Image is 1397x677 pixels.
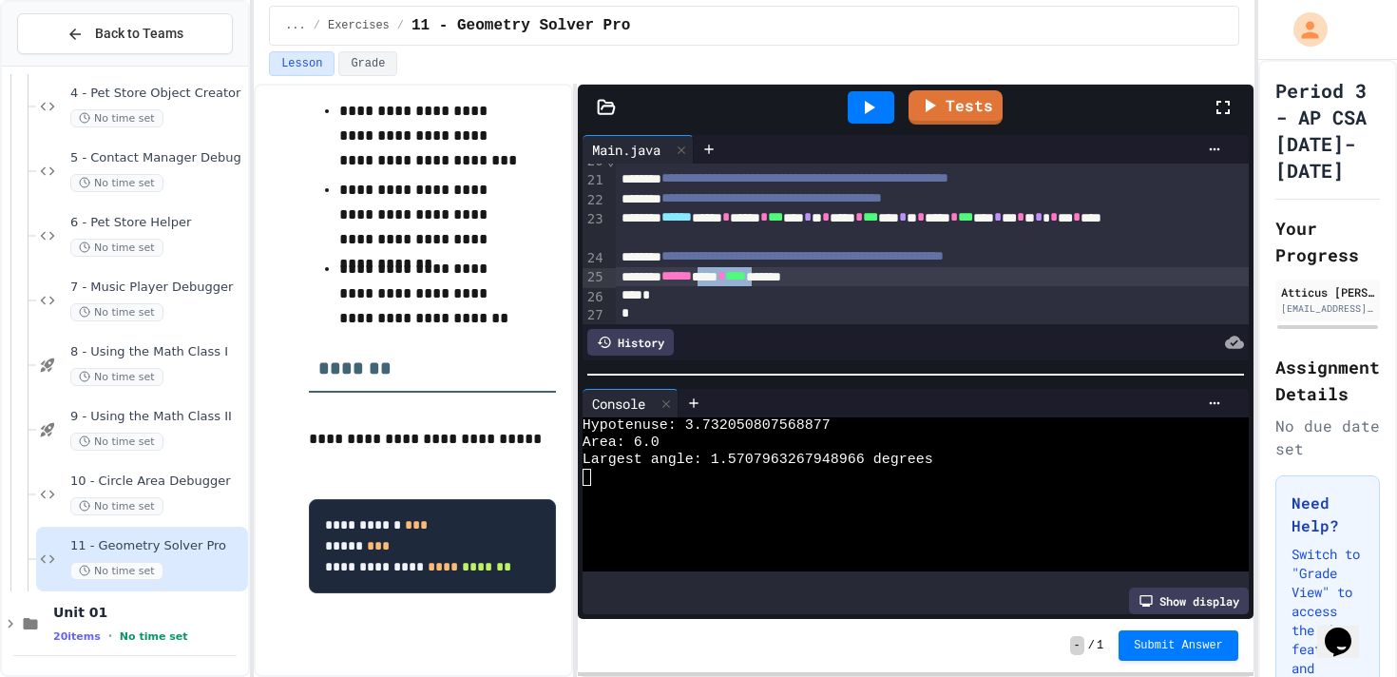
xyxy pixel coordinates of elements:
[269,51,335,76] button: Lesson
[583,452,933,469] span: Largest angle: 1.5707963267948966 degrees
[583,268,606,287] div: 25
[70,562,163,580] span: No time set
[587,329,674,356] div: History
[1088,638,1095,653] span: /
[70,174,163,192] span: No time set
[1097,638,1103,653] span: 1
[70,497,163,515] span: No time set
[397,18,404,33] span: /
[583,435,660,452] span: Area: 6.0
[70,109,163,127] span: No time set
[583,135,694,164] div: Main.java
[1070,636,1084,655] span: -
[583,140,670,160] div: Main.java
[70,474,244,490] span: 10 - Circle Area Debugger
[1134,638,1223,653] span: Submit Answer
[70,433,163,451] span: No time set
[1317,601,1378,658] iframe: chat widget
[17,13,233,54] button: Back to Teams
[1281,301,1374,316] div: [EMAIL_ADDRESS][DOMAIN_NAME]
[70,239,163,257] span: No time set
[1129,588,1249,614] div: Show display
[70,303,163,321] span: No time set
[1119,630,1238,661] button: Submit Answer
[285,18,306,33] span: ...
[909,90,1003,125] a: Tests
[1292,492,1364,537] h3: Need Help?
[70,344,244,360] span: 8 - Using the Math Class I
[70,368,163,386] span: No time set
[120,630,188,643] span: No time set
[583,417,831,435] span: Hypotenuse: 3.732050807568877
[583,306,606,325] div: 27
[1275,354,1380,407] h2: Assignment Details
[1275,415,1380,460] div: No due date set
[411,14,630,37] span: 11 - Geometry Solver Pro
[70,409,244,425] span: 9 - Using the Math Class II
[583,171,606,190] div: 21
[70,150,244,166] span: 5 - Contact Manager Debug
[583,288,606,307] div: 26
[583,249,606,268] div: 24
[583,191,606,210] div: 22
[1273,8,1332,51] div: My Account
[108,629,112,644] span: •
[53,630,101,643] span: 20 items
[583,210,606,249] div: 23
[1281,283,1374,300] div: Atticus [PERSON_NAME]
[70,538,244,554] span: 11 - Geometry Solver Pro
[606,153,616,168] span: Fold line
[1275,215,1380,268] h2: Your Progress
[583,394,655,414] div: Console
[338,51,397,76] button: Grade
[70,215,244,231] span: 6 - Pet Store Helper
[70,86,244,102] span: 4 - Pet Store Object Creator
[328,18,390,33] span: Exercises
[1275,77,1380,184] h1: Period 3 - AP CSA [DATE]-[DATE]
[583,389,679,417] div: Console
[314,18,320,33] span: /
[70,280,244,296] span: 7 - Music Player Debugger
[53,604,244,621] span: Unit 01
[95,24,183,44] span: Back to Teams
